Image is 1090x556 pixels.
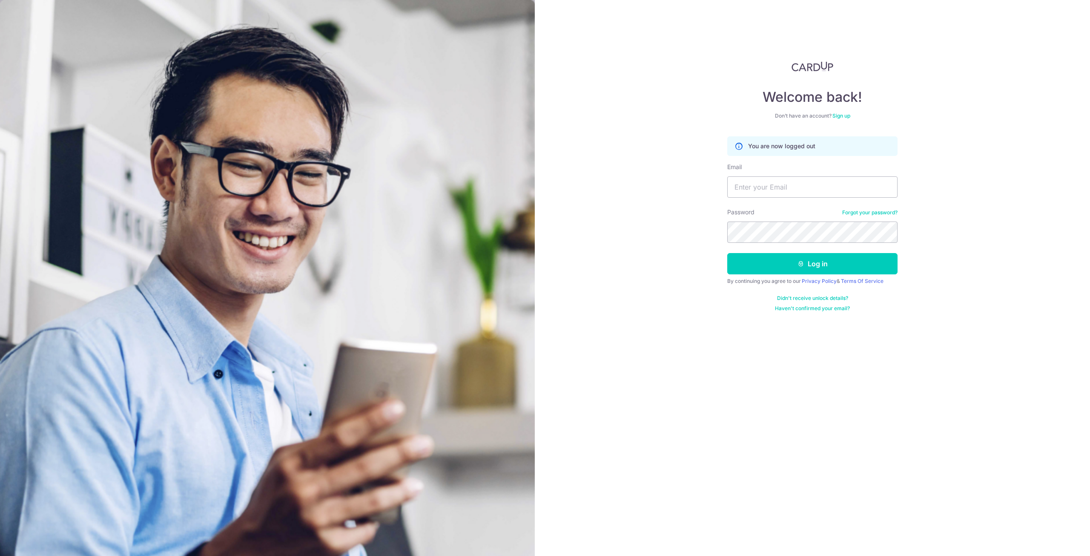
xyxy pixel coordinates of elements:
a: Sign up [832,112,850,119]
h4: Welcome back! [727,89,898,106]
a: Privacy Policy [802,278,837,284]
div: Don’t have an account? [727,112,898,119]
label: Email [727,163,742,171]
label: Password [727,208,754,216]
a: Didn't receive unlock details? [777,295,848,302]
div: By continuing you agree to our & [727,278,898,285]
p: You are now logged out [748,142,815,150]
a: Terms Of Service [841,278,883,284]
a: Forgot your password? [842,209,898,216]
img: CardUp Logo [792,61,833,72]
a: Haven't confirmed your email? [775,305,850,312]
button: Log in [727,253,898,274]
input: Enter your Email [727,176,898,198]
